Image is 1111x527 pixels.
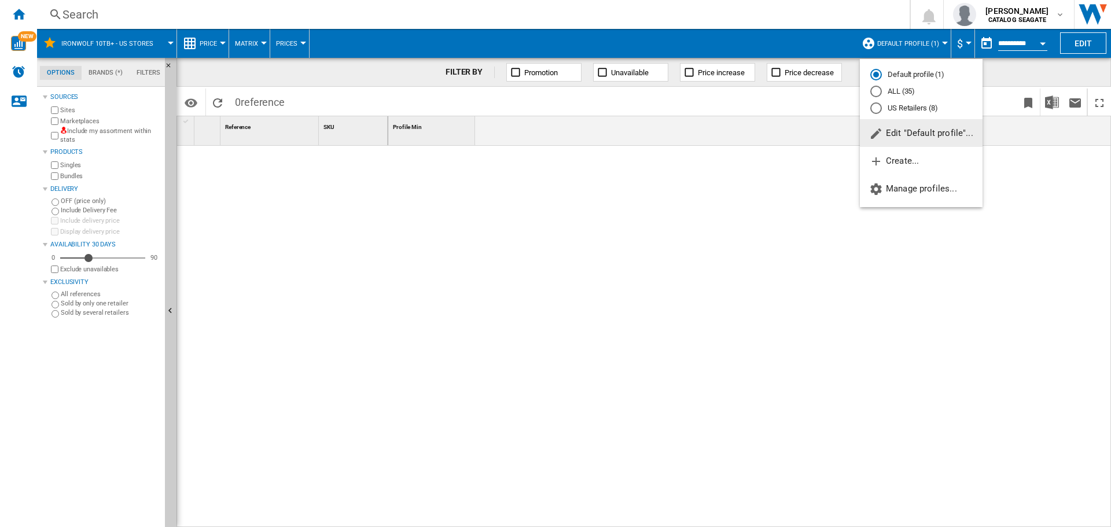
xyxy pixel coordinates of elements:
md-radio-button: US Retailers (8) [870,102,972,113]
span: Create... [869,156,919,166]
span: Manage profiles... [869,183,957,194]
span: Edit "Default profile"... [869,128,973,138]
md-radio-button: Default profile (1) [870,69,972,80]
md-radio-button: ALL (35) [870,86,972,97]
